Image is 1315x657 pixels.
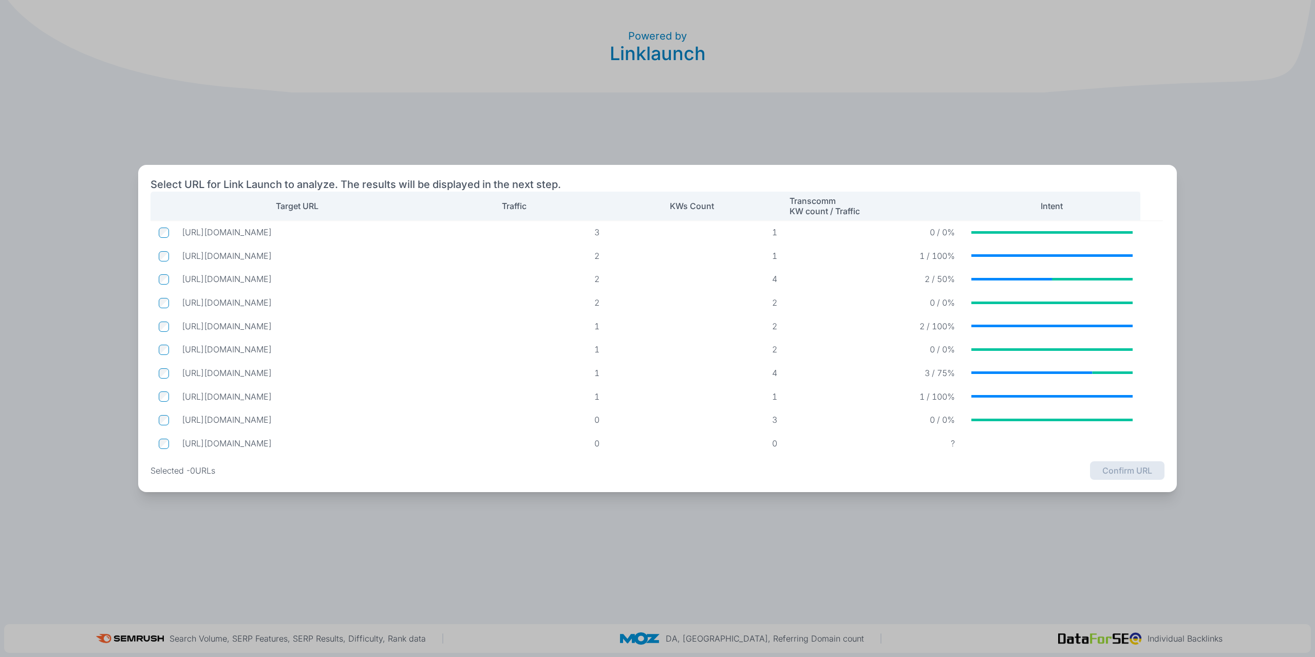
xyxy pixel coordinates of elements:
p: https://vancebell.com/website-maintenance/ [182,321,422,331]
p: 0 [439,415,600,425]
p: 0 / 0% [794,297,955,308]
p: 0 [439,438,600,448]
p: 3 [439,227,600,237]
p: 1 [439,391,600,402]
p: Traffic [502,201,527,211]
p: KWs Count [670,201,714,211]
p: 1 / 100% [794,391,955,402]
p: 2 [616,297,777,308]
p: 2 / 50% [794,274,955,284]
p: Target URL [276,201,318,211]
p: https://vancebell.com/search-engine-optimization/ [182,344,422,354]
p: 0 / 0% [794,344,955,354]
p: https://vancebell.com/blog/fix-the-wordpress-error-post-processing-of-the-image-failed-likely-bec... [182,297,422,308]
p: https://vancebell.com/dentist-marketing/ [182,391,422,402]
p: 1 [439,321,600,331]
p: 4 [616,368,777,378]
p: 1 [439,344,600,354]
p: 1 [616,251,777,261]
p: 2 [439,297,600,308]
p: ? [794,438,955,448]
h2: Select URL for Link Launch to analyze. The results will be displayed in the next step. [151,177,561,192]
p: Transcomm KW count / Traffic [790,196,860,216]
p: 1 [616,391,777,402]
button: Confirm URL [1090,461,1164,480]
p: 4 [616,274,777,284]
p: 3 / 75% [794,368,955,378]
p: 0 [616,438,777,448]
p: 0 / 0% [794,415,955,425]
p: 1 [616,227,777,237]
p: 0 / 0% [794,227,955,237]
p: 2 [616,344,777,354]
p: 1 / 100% [794,251,955,261]
p: https://vancebell.com/wordpress-design/ [182,274,422,284]
p: 2 [616,321,777,331]
p: 2 [439,274,600,284]
p: https://vancebell.com/blog/how-to-use-wordpress-tags/ [182,438,422,448]
p: 2 / 100% [794,321,955,331]
p: https://vancebell.com/ [182,368,422,378]
p: Selected - 0 URLs [151,465,215,476]
p: https://vancebell.com/about-me/ [182,227,422,237]
p: 2 [439,251,600,261]
p: Intent [1041,201,1063,211]
p: https://vancebell.com/blog/the-impact-of-apples-mail-privacy-protection-on-your-email-marketing-a... [182,415,422,425]
p: https://vancebell.com/information-architecture/ [182,251,422,261]
p: 1 [439,368,600,378]
p: 3 [616,415,777,425]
